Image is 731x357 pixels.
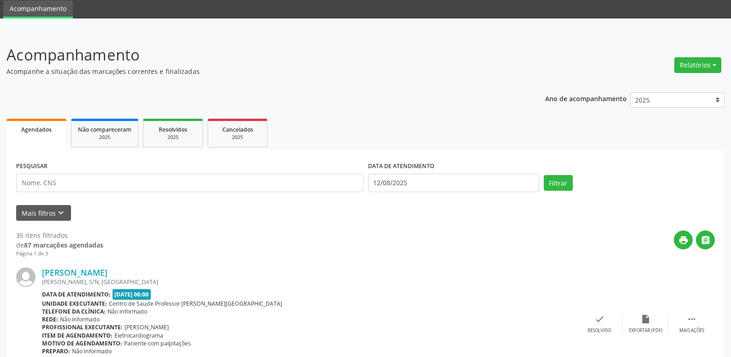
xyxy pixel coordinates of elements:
div: de [16,240,103,250]
b: Motivo de agendamento: [42,339,122,347]
span: Não informado [60,315,100,323]
a: Acompanhamento [3,0,73,18]
button: Relatórios [674,57,721,73]
div: Exportar (PDF) [629,327,662,334]
span: [PERSON_NAME] [125,323,169,331]
a: [PERSON_NAME] [42,267,107,278]
p: Acompanhamento [6,43,509,67]
button: Filtrar [544,175,573,191]
b: Item de agendamento: [42,332,113,339]
b: Data de atendimento: [42,290,111,298]
span: Paciente com palpitações [124,339,191,347]
p: Acompanhe a situação das marcações correntes e finalizadas [6,67,509,76]
span: Não informado [72,347,112,355]
i: insert_drive_file [641,314,651,324]
i:  [687,314,697,324]
strong: 87 marcações agendadas [24,241,103,249]
span: Agendados [21,126,52,133]
div: 2025 [214,134,261,141]
span: Não compareceram [78,126,131,133]
div: Mais ações [679,327,704,334]
span: Resolvidos [159,126,187,133]
span: [DATE] 08:00 [113,289,151,300]
div: 2025 [78,134,131,141]
b: Unidade executante: [42,300,107,308]
div: Página 1 de 3 [16,250,103,258]
input: Nome, CNS [16,174,363,192]
span: Cancelados [222,126,253,133]
span: Não informado [107,308,147,315]
i: check [594,314,605,324]
b: Preparo: [42,347,70,355]
span: Centro de Saude Professor [PERSON_NAME][GEOGRAPHIC_DATA] [109,300,282,308]
b: Telefone da clínica: [42,308,106,315]
p: Ano de acompanhamento [545,92,627,104]
button:  [696,230,715,249]
button: print [674,230,693,249]
div: Resolvido [588,327,611,334]
input: Selecione um intervalo [368,174,539,192]
i: print [678,235,689,245]
i:  [701,235,711,245]
span: Eletrocardiograma [114,332,163,339]
i: keyboard_arrow_down [56,208,66,218]
button: Mais filtroskeyboard_arrow_down [16,205,71,221]
div: [PERSON_NAME], S/N, [GEOGRAPHIC_DATA] [42,278,576,286]
div: 2025 [150,134,196,141]
b: Profissional executante: [42,323,123,331]
img: img [16,267,36,287]
b: Rede: [42,315,58,323]
div: 35 itens filtrados [16,230,103,240]
label: DATA DE ATENDIMENTO [368,159,434,174]
label: PESQUISAR [16,159,48,174]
